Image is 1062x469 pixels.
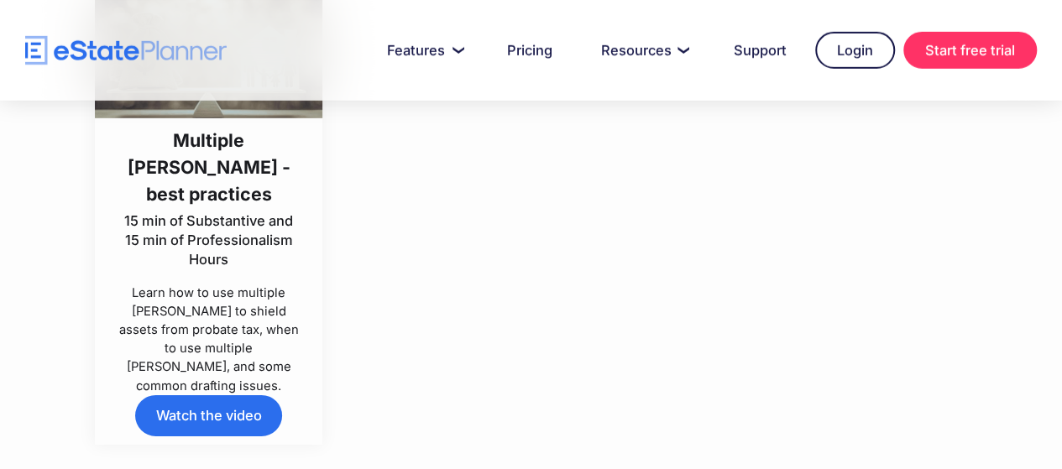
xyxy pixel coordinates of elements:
[25,36,227,65] a: home
[117,127,301,207] h3: Multiple [PERSON_NAME] - best practices
[581,34,705,67] a: Resources
[135,395,282,436] a: Watch the video
[903,32,1037,69] a: Start free trial
[714,34,807,67] a: Support
[487,34,573,67] a: Pricing
[117,211,301,269] p: 15 min of Substantive and 15 min of Professionalism Hours
[367,34,479,67] a: Features
[815,32,895,69] a: Login
[117,284,301,395] p: Learn how to use multiple [PERSON_NAME] to shield assets from probate tax, when to use multiple [...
